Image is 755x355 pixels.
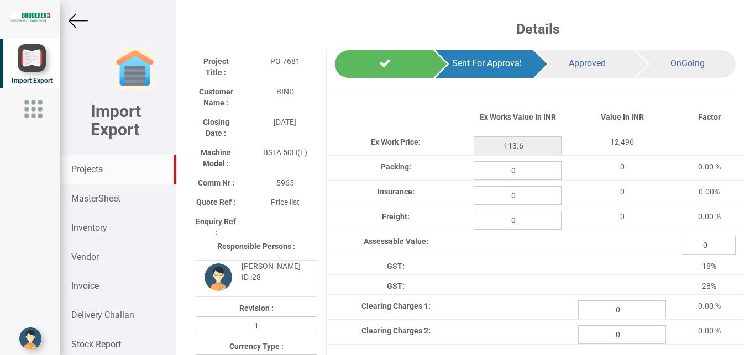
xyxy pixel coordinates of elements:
div: [PERSON_NAME] ID : [233,261,308,283]
span: 18% [702,262,716,271]
span: 0.00 % [698,326,721,335]
label: Project Title : [196,56,237,78]
label: Clearing Charges 1: [361,300,431,311]
strong: Invoice [71,280,99,291]
label: Assessable Value: [364,236,428,247]
label: Freight: [382,211,410,222]
label: Responsible Persons : [217,241,295,252]
span: OnGoing [670,58,705,68]
label: Revision : [239,303,274,314]
span: BSTA 50H(E) [263,148,307,157]
span: Sent For Approval [452,58,522,68]
label: Clearing Charges 2: [361,325,431,336]
label: Enquiry Ref : [196,216,237,238]
label: Ex Work Price: [371,136,421,147]
b: Details [516,21,560,37]
span: 0 [620,187,625,196]
span: 0 [620,162,625,171]
span: 0.00% [699,187,720,196]
span: 12,496 [610,137,634,146]
label: Insurance: [377,186,415,197]
span: PO 7681 [270,57,300,66]
span: 0.00 % [698,212,721,221]
label: Comm Nr : [198,177,234,188]
label: Customer Name : [196,86,237,108]
span: 0 [620,212,625,221]
img: garage-closed.png [113,47,157,91]
b: Import Export [91,102,141,139]
label: Closing Date : [196,116,237,139]
strong: Projects [71,164,103,174]
span: [DATE] [274,118,296,126]
span: Approved [569,58,606,68]
span: Price list [271,198,300,206]
strong: 28 [252,273,261,282]
label: Ex Works Value In INR [480,112,556,123]
label: Quote Ref : [196,197,235,208]
strong: Inventory [71,222,107,233]
span: 0.00 % [698,162,721,171]
strong: Delivery Challan [71,310,134,320]
span: 28% [702,282,716,290]
label: Value In INR [601,112,644,123]
input: Revision [196,316,317,335]
strong: Vendor [71,252,99,262]
img: DP [205,263,232,291]
span: 0.00 % [698,301,721,310]
span: 5965 [276,178,294,187]
label: Packing: [381,161,411,172]
label: GST: [387,280,405,292]
label: GST: [387,261,405,272]
strong: Stock Report [71,339,121,349]
span: Import Export [12,77,53,84]
label: Machine Model : [196,147,237,169]
label: Currency Type : [229,341,284,352]
strong: MasterSheet [71,193,120,204]
span: BIND [276,87,294,96]
label: Factor [698,112,721,123]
